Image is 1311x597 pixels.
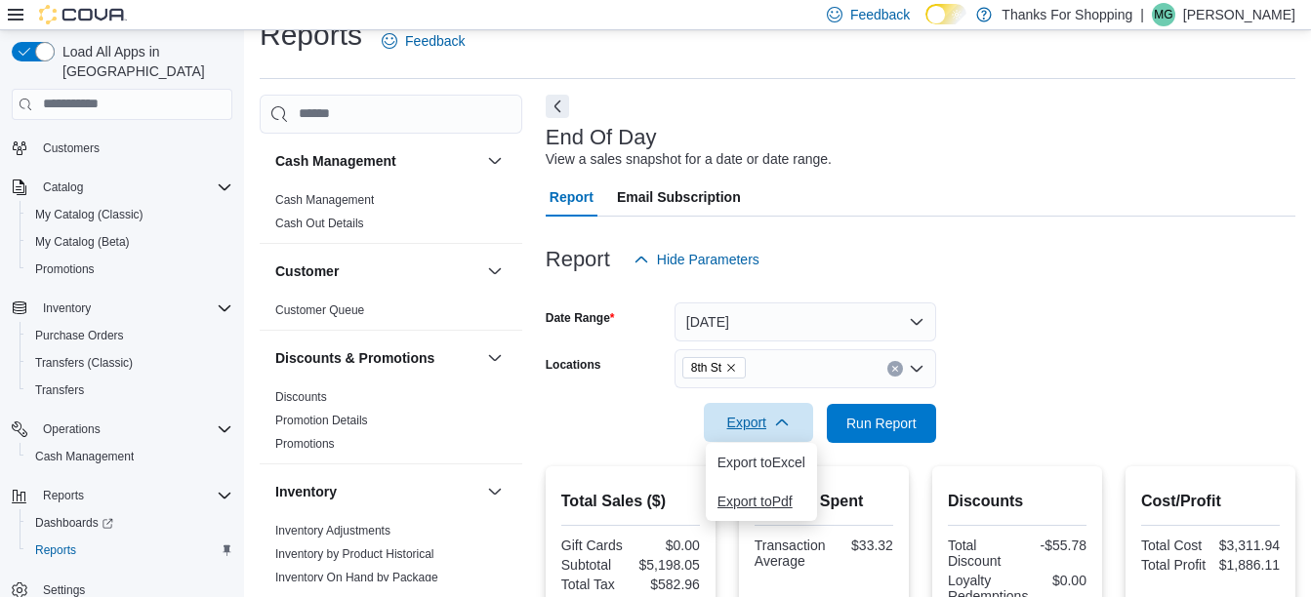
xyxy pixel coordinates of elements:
span: Inventory by Product Historical [275,546,434,562]
span: Promotions [35,261,95,277]
button: Operations [4,416,240,443]
button: Open list of options [909,361,924,377]
a: Customer Queue [275,303,364,317]
button: Customers [4,134,240,162]
span: Promotions [27,258,232,281]
a: Promotions [27,258,102,281]
span: My Catalog (Classic) [27,203,232,226]
span: Transfers (Classic) [35,355,133,371]
h2: Average Spent [755,490,893,513]
button: Reports [35,484,92,507]
span: Customers [35,136,232,160]
button: Inventory [483,480,507,503]
h3: Customer [275,261,339,281]
div: Cash Management [260,188,522,243]
button: Inventory [35,297,99,320]
span: Report [550,178,594,217]
span: MG [1154,3,1172,26]
button: Transfers (Classic) [20,349,240,377]
h3: Inventory [275,482,337,501]
span: Email Subscription [617,178,741,217]
span: Transfers (Classic) [27,351,232,375]
button: Cash Management [20,443,240,470]
span: Catalog [35,176,232,199]
div: Gift Cards [561,537,627,553]
button: Clear input [887,361,903,377]
label: Date Range [546,310,615,326]
span: Inventory [35,297,232,320]
button: Hide Parameters [626,240,767,279]
div: $0.00 [1036,573,1086,588]
div: $5,198.05 [635,557,700,573]
span: Operations [43,421,101,437]
span: Reports [43,488,84,503]
span: Export [716,403,801,442]
a: Inventory Adjustments [275,524,390,537]
h2: Total Sales ($) [561,490,700,513]
a: Feedback [374,21,472,60]
button: Remove 8th St from selection in this group [725,362,737,374]
button: My Catalog (Beta) [20,228,240,256]
span: Discounts [275,389,327,405]
span: Promotions [275,436,335,452]
span: 8th St [682,357,746,378]
span: Reports [35,484,232,507]
img: Cova [39,5,127,24]
a: Customers [35,137,107,160]
a: Cash Management [27,445,142,468]
div: Total Tax [561,577,627,592]
span: Hide Parameters [657,250,759,269]
button: Transfers [20,377,240,404]
div: -$55.78 [1021,537,1086,553]
a: Reports [27,538,84,562]
button: Discounts & Promotions [483,346,507,370]
p: | [1140,3,1144,26]
button: Export [704,403,813,442]
span: Operations [35,418,232,441]
a: Dashboards [27,511,121,535]
div: $582.96 [635,577,700,592]
a: Inventory On Hand by Package [275,571,438,584]
span: My Catalog (Classic) [35,207,143,222]
h2: Discounts [948,490,1086,513]
a: My Catalog (Classic) [27,203,151,226]
span: Inventory Adjustments [275,523,390,538]
span: Transfers [35,382,84,398]
span: Reports [27,538,232,562]
h3: Cash Management [275,151,396,171]
button: Inventory [275,482,479,501]
a: Promotions [275,437,335,451]
div: $0.00 [635,537,700,553]
span: Inventory On Hand by Package [275,570,438,585]
div: Mason Gray [1152,3,1175,26]
button: Cash Management [483,149,507,173]
a: My Catalog (Beta) [27,230,138,254]
div: View a sales snapshot for a date or date range. [546,149,832,170]
span: Transfers [27,378,232,402]
a: Transfers (Classic) [27,351,141,375]
button: Next [546,95,569,118]
span: Cash Management [275,192,374,208]
h2: Cost/Profit [1141,490,1280,513]
button: Operations [35,418,108,441]
span: Dashboards [35,515,113,531]
a: Purchase Orders [27,324,132,347]
span: My Catalog (Beta) [35,234,130,250]
span: Cash Out Details [275,216,364,231]
button: Reports [4,482,240,509]
span: Cash Management [27,445,232,468]
div: Transaction Average [755,537,826,569]
div: $3,311.94 [1214,537,1280,553]
span: Feedback [850,5,910,24]
a: Cash Out Details [275,217,364,230]
button: Catalog [4,174,240,201]
div: Discounts & Promotions [260,385,522,463]
a: Inventory by Product Historical [275,547,434,561]
a: Cash Management [275,193,374,207]
div: Total Profit [1141,557,1207,573]
span: Purchase Orders [27,324,232,347]
h3: End Of Day [546,126,657,149]
span: Cash Management [35,449,134,464]
a: Transfers [27,378,92,402]
button: Customer [275,261,479,281]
